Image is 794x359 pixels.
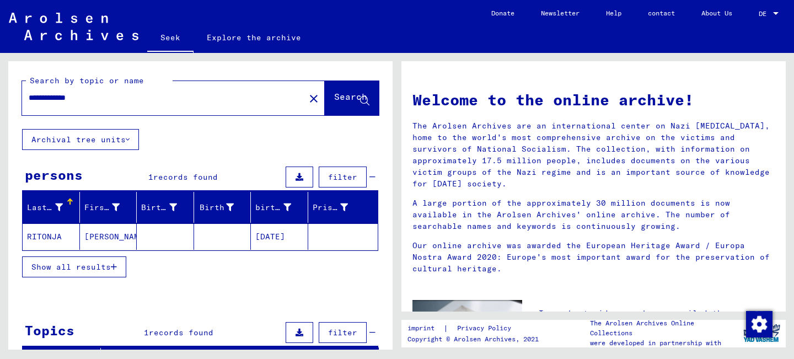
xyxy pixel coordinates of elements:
[313,202,362,212] font: Prisoner #
[200,202,224,212] font: Birth
[160,33,180,42] font: Seek
[149,328,213,337] font: records found
[759,9,766,18] font: DE
[27,202,72,212] font: Last name
[307,92,320,105] mat-icon: close
[22,129,139,150] button: Archival tree units
[207,33,301,42] font: Explore the archive
[407,324,434,332] font: imprint
[412,198,730,231] font: A large portion of the approximately 30 million documents is now available in the Arolsen Archive...
[325,81,379,115] button: Search
[27,232,62,242] font: RITONJA
[84,202,134,212] font: First name
[148,172,153,182] font: 1
[25,322,74,339] font: Topics
[84,199,137,216] div: First name
[22,256,126,277] button: Show all results
[255,232,285,242] font: [DATE]
[141,202,191,212] font: Birth name
[141,199,194,216] div: Birth name
[412,240,770,274] font: Our online archive was awarded the European Heritage Award / Europa Nostra Award 2020: Europe's m...
[334,91,367,102] font: Search
[153,172,218,182] font: records found
[407,323,443,334] a: imprint
[319,322,367,343] button: filter
[23,192,80,223] mat-header-cell: Last name
[590,339,721,347] font: were developed in partnership with
[701,9,732,17] font: About Us
[31,135,126,144] font: Archival tree units
[541,9,580,17] font: Newsletter
[30,76,144,85] font: Search by topic or name
[448,323,524,334] a: Privacy Policy
[606,9,621,17] font: Help
[144,328,149,337] font: 1
[31,262,111,272] font: Show all results
[84,232,149,242] font: [PERSON_NAME]
[745,310,772,337] div: Change consent
[194,24,314,51] a: Explore the archive
[80,192,137,223] mat-header-cell: First name
[491,9,514,17] font: Donate
[137,192,194,223] mat-header-cell: Birth name
[255,199,308,216] div: birth date
[194,192,251,223] mat-header-cell: Birth
[412,121,770,189] font: The Arolsen Archives are an international center on Nazi [MEDICAL_DATA], home to the world's most...
[746,311,772,337] img: Change consent
[303,87,325,109] button: Clear
[648,9,675,17] font: contact
[319,167,367,187] button: filter
[255,202,305,212] font: birth date
[308,192,378,223] mat-header-cell: Prisoner #
[539,308,752,341] font: In a short video, we have compiled the most important tips for searching the online archive.
[147,24,194,53] a: Seek
[407,335,539,343] font: Copyright © Arolsen Archives, 2021
[457,324,511,332] font: Privacy Policy
[328,328,357,337] font: filter
[313,199,365,216] div: Prisoner #
[25,167,83,183] font: persons
[741,319,782,347] img: yv_logo.png
[412,90,694,109] font: Welcome to the online archive!
[27,199,79,216] div: Last name
[443,323,448,333] font: |
[251,192,308,223] mat-header-cell: birth date
[198,199,251,216] div: Birth
[328,172,357,182] font: filter
[9,13,138,40] img: Arolsen_neg.svg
